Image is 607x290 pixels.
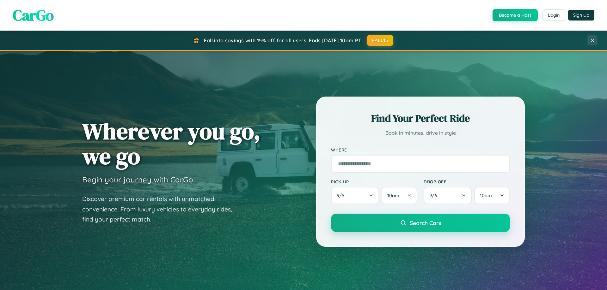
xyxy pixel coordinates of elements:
[337,192,347,198] span: 9 / 5
[382,187,417,204] button: 10am
[367,35,394,46] button: FALL15
[331,179,417,184] label: Pick-up
[410,219,441,226] span: Search Cars
[331,111,510,125] h2: Find Your Perfect Ride
[568,10,594,21] button: Sign Up
[331,128,510,138] p: Book in minutes, drive in style
[543,9,565,21] button: Login
[493,9,538,21] button: Become a Host
[82,175,193,184] h3: Begin your journey with CarGo
[82,119,261,169] h1: Wherever you go, we go
[13,5,54,26] span: CarGo
[480,192,492,198] span: 10am
[331,147,510,152] label: Where
[331,187,379,204] button: 9/5
[424,179,510,184] label: Drop-off
[429,192,440,198] span: 9 / 6
[387,192,399,198] span: 10am
[331,214,510,232] button: Search Cars
[424,187,472,204] button: 9/6
[474,187,510,204] button: 10am
[82,194,240,225] p: Discover premium car rentals with unmatched convenience. From luxury vehicles to everyday rides, ...
[204,37,362,44] span: Fall into savings with 15% off for all users! Ends [DATE] 10am PT.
